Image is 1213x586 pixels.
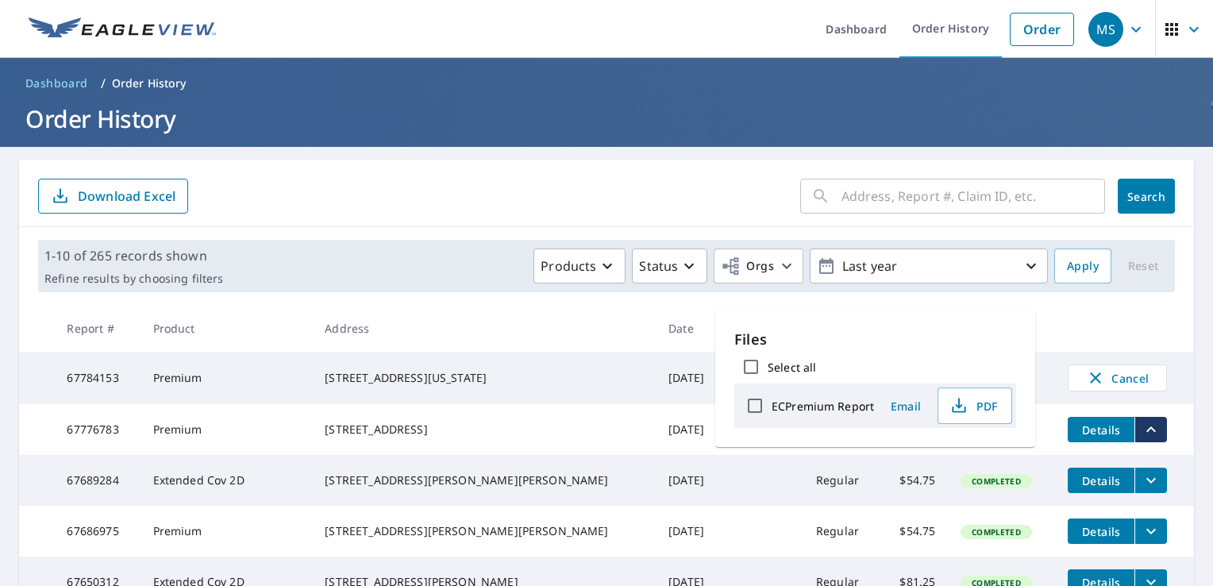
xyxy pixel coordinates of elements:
[880,394,931,418] button: Email
[141,404,313,455] td: Premium
[1068,364,1167,391] button: Cancel
[101,74,106,93] li: /
[768,360,816,375] label: Select all
[1010,13,1074,46] a: Order
[29,17,216,41] img: EV Logo
[54,305,140,352] th: Report #
[803,305,880,352] th: Delivery
[656,352,724,404] td: [DATE]
[1084,368,1150,387] span: Cancel
[714,249,803,283] button: Orgs
[1077,524,1125,539] span: Details
[938,387,1012,424] button: PDF
[1130,189,1162,204] span: Search
[887,399,925,414] span: Email
[54,352,140,404] td: 67784153
[1134,468,1167,493] button: filesDropdownBtn-67689284
[948,396,999,415] span: PDF
[880,506,949,557] td: $54.75
[533,249,626,283] button: Products
[734,329,1016,350] p: Files
[962,476,1030,487] span: Completed
[1077,422,1125,438] span: Details
[19,71,94,96] a: Dashboard
[1134,519,1167,544] button: filesDropdownBtn-67686975
[803,506,880,557] td: Regular
[724,305,803,352] th: Claim ID
[38,179,188,214] button: Download Excel
[141,352,313,404] td: Premium
[721,256,774,276] span: Orgs
[19,71,1194,96] nav: breadcrumb
[962,526,1030,538] span: Completed
[141,455,313,506] td: Extended Cov 2D
[1067,256,1099,276] span: Apply
[632,249,707,283] button: Status
[948,305,1055,352] th: Status
[325,370,643,386] div: [STREET_ADDRESS][US_STATE]
[880,305,949,352] th: Cost
[1054,249,1111,283] button: Apply
[1134,417,1167,442] button: filesDropdownBtn-67776783
[639,256,678,276] p: Status
[541,256,596,276] p: Products
[772,399,874,414] label: ECPremium Report
[656,305,724,352] th: Date
[54,506,140,557] td: 67686975
[1118,179,1175,214] button: Search
[841,174,1105,218] input: Address, Report #, Claim ID, etc.
[1088,12,1123,47] div: MS
[656,404,724,455] td: [DATE]
[810,249,1048,283] button: Last year
[25,75,88,91] span: Dashboard
[44,246,223,265] p: 1-10 of 265 records shown
[141,506,313,557] td: Premium
[1068,468,1134,493] button: detailsBtn-67689284
[880,455,949,506] td: $54.75
[44,272,223,286] p: Refine results by choosing filters
[54,455,140,506] td: 67689284
[325,523,643,539] div: [STREET_ADDRESS][PERSON_NAME][PERSON_NAME]
[1068,417,1134,442] button: detailsBtn-67776783
[112,75,187,91] p: Order History
[325,422,643,438] div: [STREET_ADDRESS]
[803,455,880,506] td: Regular
[656,506,724,557] td: [DATE]
[78,187,175,205] p: Download Excel
[1077,473,1125,488] span: Details
[141,305,313,352] th: Product
[836,253,1022,280] p: Last year
[19,102,1194,135] h1: Order History
[312,305,656,352] th: Address
[1068,519,1134,544] button: detailsBtn-67686975
[325,472,643,488] div: [STREET_ADDRESS][PERSON_NAME][PERSON_NAME]
[54,404,140,455] td: 67776783
[656,455,724,506] td: [DATE]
